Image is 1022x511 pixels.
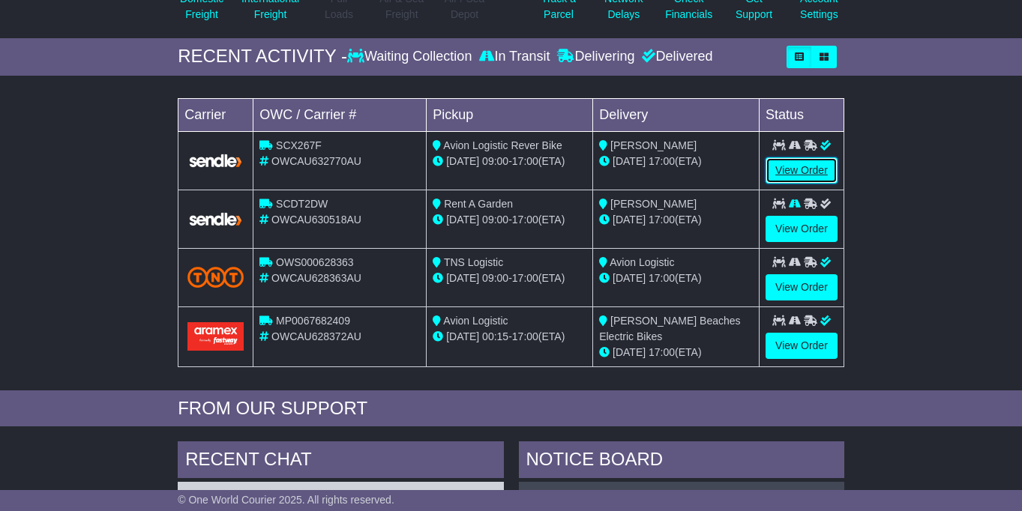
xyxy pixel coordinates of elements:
[433,212,586,228] div: - (ETA)
[649,214,675,226] span: 17:00
[610,139,697,151] span: [PERSON_NAME]
[599,315,740,342] span: [PERSON_NAME] Beaches Electric Bikes
[766,274,838,300] a: View Order
[613,346,646,358] span: [DATE]
[444,198,513,210] span: Rent A Garden
[271,214,361,226] span: OWCAU630518AU
[613,155,646,167] span: [DATE]
[766,157,838,184] a: View Order
[178,98,253,131] td: Carrier
[512,155,538,167] span: 17:00
[271,272,361,284] span: OWCAU628363AU
[187,267,244,287] img: TNT_Domestic.png
[482,214,508,226] span: 09:00
[446,214,479,226] span: [DATE]
[446,155,479,167] span: [DATE]
[443,315,508,327] span: Avion Logistic
[475,49,553,65] div: In Transit
[649,155,675,167] span: 17:00
[482,330,508,342] span: 00:15
[482,155,508,167] span: 09:00
[178,441,503,482] div: RECENT CHAT
[178,46,347,67] div: RECENT ACTIVITY -
[187,153,244,169] img: GetCarrierServiceLogo
[519,441,844,482] div: NOTICE BOARD
[599,270,753,286] div: (ETA)
[446,272,479,284] span: [DATE]
[760,98,844,131] td: Status
[433,329,586,345] div: - (ETA)
[610,198,697,210] span: [PERSON_NAME]
[433,154,586,169] div: - (ETA)
[593,98,760,131] td: Delivery
[553,49,638,65] div: Delivering
[178,398,844,420] div: FROM OUR SUPPORT
[347,49,475,65] div: Waiting Collection
[766,216,838,242] a: View Order
[482,272,508,284] span: 09:00
[610,256,674,268] span: Avion Logistic
[599,345,753,360] div: (ETA)
[187,211,244,227] img: GetCarrierServiceLogo
[649,272,675,284] span: 17:00
[446,330,479,342] span: [DATE]
[613,214,646,226] span: [DATE]
[512,330,538,342] span: 17:00
[766,333,838,359] a: View Order
[276,315,350,327] span: MP0067682409
[276,256,354,268] span: OWS000628363
[271,330,361,342] span: OWCAU628372AU
[178,494,394,506] span: © One World Courier 2025. All rights reserved.
[512,272,538,284] span: 17:00
[599,154,753,169] div: (ETA)
[444,256,503,268] span: TNS Logistic
[433,270,586,286] div: - (ETA)
[638,49,712,65] div: Delivered
[187,322,244,350] img: Aramex.png
[613,272,646,284] span: [DATE]
[512,214,538,226] span: 17:00
[276,198,328,210] span: SCDT2DW
[271,155,361,167] span: OWCAU632770AU
[276,139,322,151] span: SCX267F
[443,139,562,151] span: Avion Logistic Rever Bike
[649,346,675,358] span: 17:00
[253,98,427,131] td: OWC / Carrier #
[427,98,593,131] td: Pickup
[599,212,753,228] div: (ETA)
